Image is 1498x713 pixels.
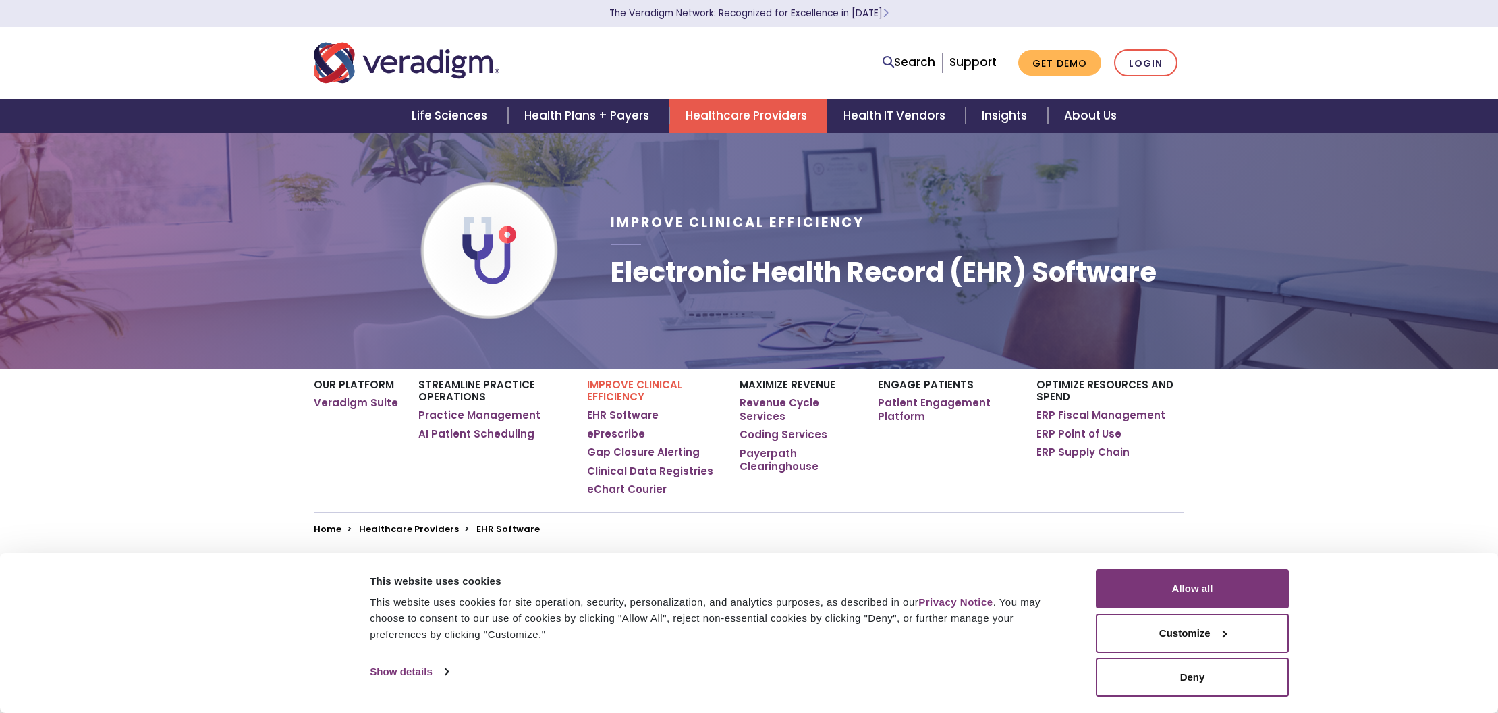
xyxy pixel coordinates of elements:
div: This website uses cookies for site operation, security, personalization, and analytics purposes, ... [370,594,1065,643]
button: Allow all [1096,569,1289,608]
a: About Us [1048,99,1133,133]
a: ERP Supply Chain [1036,446,1130,459]
a: Show details [370,662,448,682]
a: Gap Closure Alerting [587,446,700,459]
a: Search [883,53,935,72]
div: This website uses cookies [370,573,1065,589]
a: Payerpath Clearinghouse [740,447,858,473]
a: Healthcare Providers [669,99,827,133]
a: eChart Courier [587,483,667,496]
a: Login [1114,49,1177,77]
span: Learn More [883,7,889,20]
a: Get Demo [1018,50,1101,76]
a: ERP Fiscal Management [1036,408,1165,422]
a: Insights [966,99,1047,133]
a: ERP Point of Use [1036,427,1121,441]
a: EHR Software [587,408,659,422]
a: Revenue Cycle Services [740,396,858,423]
a: Home [314,523,341,535]
img: Veradigm logo [314,41,499,85]
a: Clinical Data Registries [587,465,713,478]
a: Health Plans + Payers [508,99,669,133]
a: The Veradigm Network: Recognized for Excellence in [DATE]Learn More [609,7,889,20]
a: AI Patient Scheduling [418,427,534,441]
a: Veradigm Suite [314,396,398,410]
button: Deny [1096,658,1289,697]
a: Healthcare Providers [359,523,459,535]
a: Health IT Vendors [827,99,966,133]
a: Privacy Notice [918,596,993,608]
span: Improve Clinical Efficiency [611,213,864,232]
a: Support [949,54,997,70]
a: Life Sciences [395,99,507,133]
a: ePrescribe [587,427,645,441]
a: Patient Engagement Platform [878,396,1016,423]
a: Coding Services [740,428,827,442]
h1: Electronic Health Record (EHR) Software [611,256,1157,288]
a: Practice Management [418,408,540,422]
button: Customize [1096,614,1289,653]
